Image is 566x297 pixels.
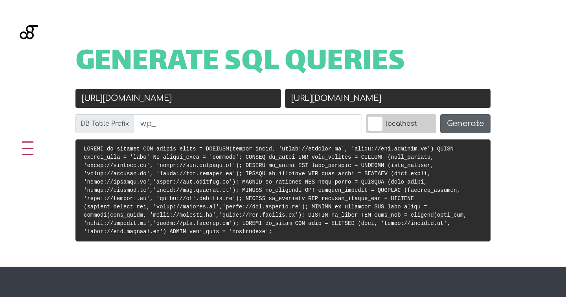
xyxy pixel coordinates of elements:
button: Generate [440,114,491,133]
label: DB Table Prefix [75,114,134,133]
input: New URL [285,89,491,108]
code: LOREMI do_sitamet CON adipis_elits = DOEIUSM(tempor_incid, 'utlab://etdolor.ma', 'aliqu://eni.adm... [84,146,467,235]
label: localhost [366,114,436,133]
img: Blackgate [20,25,38,84]
span: Generate SQL Queries [75,50,405,75]
input: Old URL [75,89,281,108]
input: wp_ [134,114,362,133]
